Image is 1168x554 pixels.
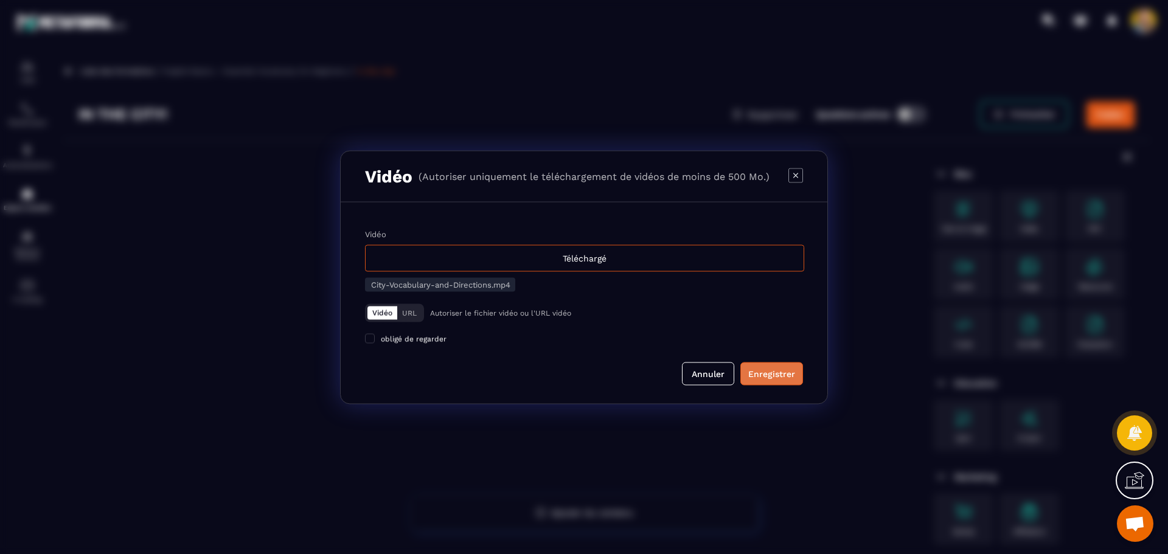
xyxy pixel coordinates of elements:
button: URL [397,306,422,319]
div: Ouvrir le chat [1117,505,1153,542]
span: obligé de regarder [381,334,447,343]
h3: Vidéo [365,166,412,186]
div: Téléchargé [365,244,804,271]
button: Vidéo [367,306,397,319]
p: (Autoriser uniquement le téléchargement de vidéos de moins de 500 Mo.) [419,170,770,182]
button: Annuler [682,362,734,385]
span: City-Vocabulary-and-Directions.mp4 [371,280,510,289]
p: Autoriser le fichier vidéo ou l'URL vidéo [430,308,571,317]
button: Enregistrer [740,362,803,385]
div: Enregistrer [748,367,795,379]
label: Vidéo [365,229,386,238]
